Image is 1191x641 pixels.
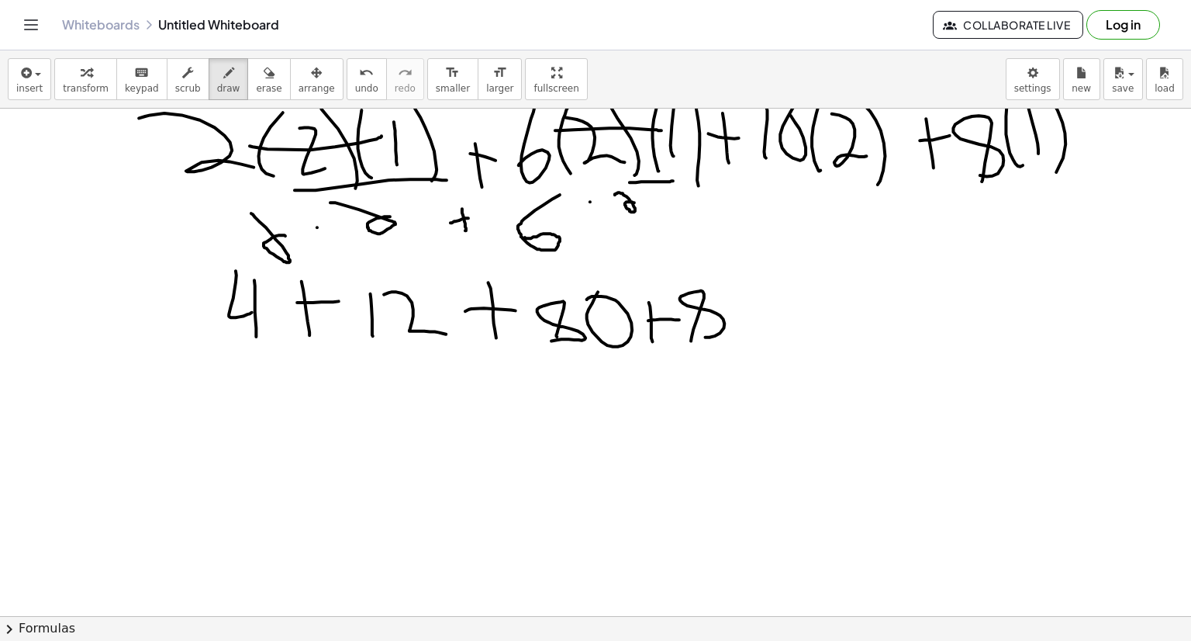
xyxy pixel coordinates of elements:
[125,83,159,94] span: keypad
[946,18,1070,32] span: Collaborate Live
[347,58,387,100] button: undoundo
[175,83,201,94] span: scrub
[247,58,290,100] button: erase
[525,58,587,100] button: fullscreen
[16,83,43,94] span: insert
[533,83,578,94] span: fullscreen
[1063,58,1100,100] button: new
[134,64,149,82] i: keyboard
[395,83,416,94] span: redo
[54,58,117,100] button: transform
[1072,83,1091,94] span: new
[116,58,167,100] button: keyboardkeypad
[1146,58,1183,100] button: load
[8,58,51,100] button: insert
[1103,58,1143,100] button: save
[492,64,507,82] i: format_size
[63,83,109,94] span: transform
[486,83,513,94] span: larger
[1112,83,1134,94] span: save
[1155,83,1175,94] span: load
[478,58,522,100] button: format_sizelarger
[256,83,281,94] span: erase
[427,58,478,100] button: format_sizesmaller
[386,58,424,100] button: redoredo
[62,17,140,33] a: Whiteboards
[1006,58,1060,100] button: settings
[209,58,249,100] button: draw
[290,58,343,100] button: arrange
[398,64,413,82] i: redo
[1086,10,1160,40] button: Log in
[167,58,209,100] button: scrub
[355,83,378,94] span: undo
[359,64,374,82] i: undo
[299,83,335,94] span: arrange
[19,12,43,37] button: Toggle navigation
[445,64,460,82] i: format_size
[436,83,470,94] span: smaller
[933,11,1083,39] button: Collaborate Live
[1014,83,1051,94] span: settings
[217,83,240,94] span: draw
